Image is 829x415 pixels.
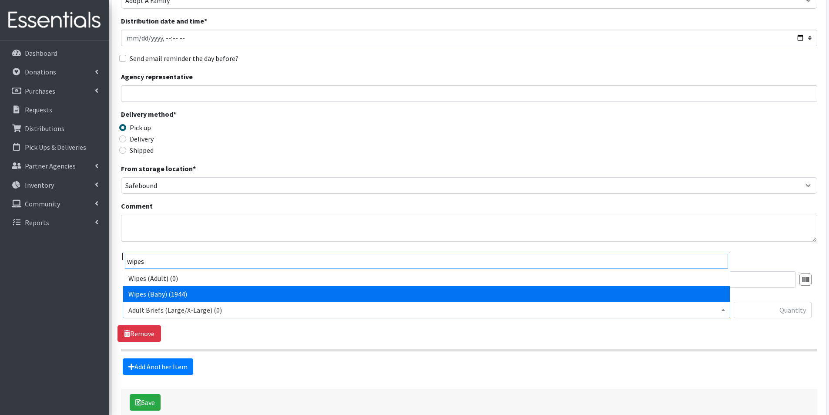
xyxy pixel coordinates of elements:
p: Donations [25,67,56,76]
p: Distributions [25,124,64,133]
label: Shipped [130,145,154,155]
legend: Delivery method [121,109,295,122]
p: Reports [25,218,49,227]
abbr: required [193,164,196,173]
a: Requests [3,101,105,118]
a: Dashboard [3,44,105,62]
abbr: required [173,110,176,118]
a: Partner Agencies [3,157,105,175]
label: Distribution date and time [121,16,207,26]
p: Dashboard [25,49,57,57]
p: Inventory [25,181,54,189]
p: Requests [25,105,52,114]
label: Comment [121,201,153,211]
label: Delivery [130,134,154,144]
a: Pick Ups & Deliveries [3,138,105,156]
img: HumanEssentials [3,6,105,35]
p: Partner Agencies [25,162,76,170]
button: Save [130,394,161,411]
p: Pick Ups & Deliveries [25,143,86,152]
span: Adult Briefs (Large/X-Large) (0) [128,304,725,316]
a: Remove [117,325,161,342]
a: Distributions [3,120,105,137]
label: From storage location [121,163,196,174]
input: Quantity [734,302,812,318]
label: Send email reminder the day before? [130,53,238,64]
p: Community [25,199,60,208]
p: Purchases [25,87,55,95]
a: Purchases [3,82,105,100]
label: Agency representative [121,71,193,82]
a: Donations [3,63,105,81]
a: Community [3,195,105,213]
li: Wipes (Baby) (1944) [123,286,730,302]
li: Wipes (Adult) (0) [123,270,730,286]
label: Pick up [130,122,151,133]
span: Adult Briefs (Large/X-Large) (0) [123,302,730,318]
a: Reports [3,214,105,231]
legend: Items in this distribution [121,249,817,264]
a: Add Another Item [123,358,193,375]
a: Inventory [3,176,105,194]
abbr: required [204,17,207,25]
